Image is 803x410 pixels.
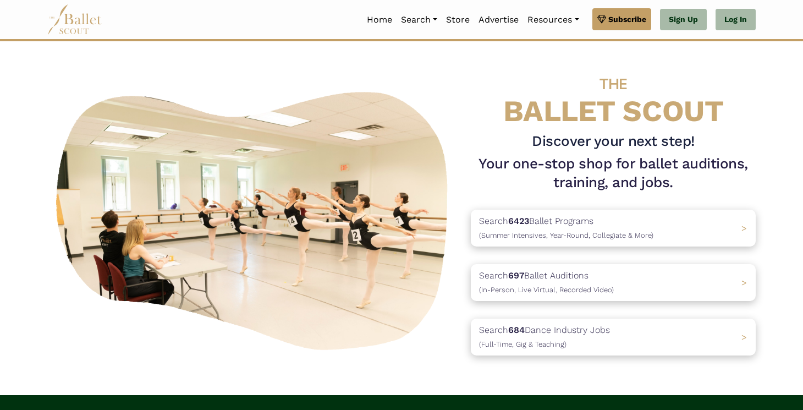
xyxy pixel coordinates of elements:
[479,340,566,348] span: (Full-Time, Gig & Teaching)
[508,216,529,226] b: 6423
[479,231,653,239] span: (Summer Intensives, Year-Round, Collegiate & More)
[471,63,756,128] h4: BALLET SCOUT
[741,223,747,233] span: >
[479,269,614,297] p: Search Ballet Auditions
[508,325,525,335] b: 684
[397,8,442,31] a: Search
[592,8,651,30] a: Subscribe
[741,277,747,288] span: >
[474,8,523,31] a: Advertise
[597,13,606,25] img: gem.svg
[741,332,747,342] span: >
[479,323,610,351] p: Search Dance Industry Jobs
[479,286,614,294] span: (In-Person, Live Virtual, Recorded Video)
[608,13,646,25] span: Subscribe
[362,8,397,31] a: Home
[508,270,524,281] b: 697
[523,8,583,31] a: Resources
[47,80,462,357] img: A group of ballerinas talking to each other in a ballet studio
[471,319,756,356] a: Search684Dance Industry Jobs(Full-Time, Gig & Teaching) >
[442,8,474,31] a: Store
[599,75,627,93] span: THE
[471,155,756,192] h1: Your one-stop shop for ballet auditions, training, and jobs.
[471,132,756,151] h3: Discover your next step!
[471,264,756,301] a: Search697Ballet Auditions(In-Person, Live Virtual, Recorded Video) >
[479,214,653,242] p: Search Ballet Programs
[471,210,756,247] a: Search6423Ballet Programs(Summer Intensives, Year-Round, Collegiate & More)>
[716,9,756,31] a: Log In
[660,9,707,31] a: Sign Up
